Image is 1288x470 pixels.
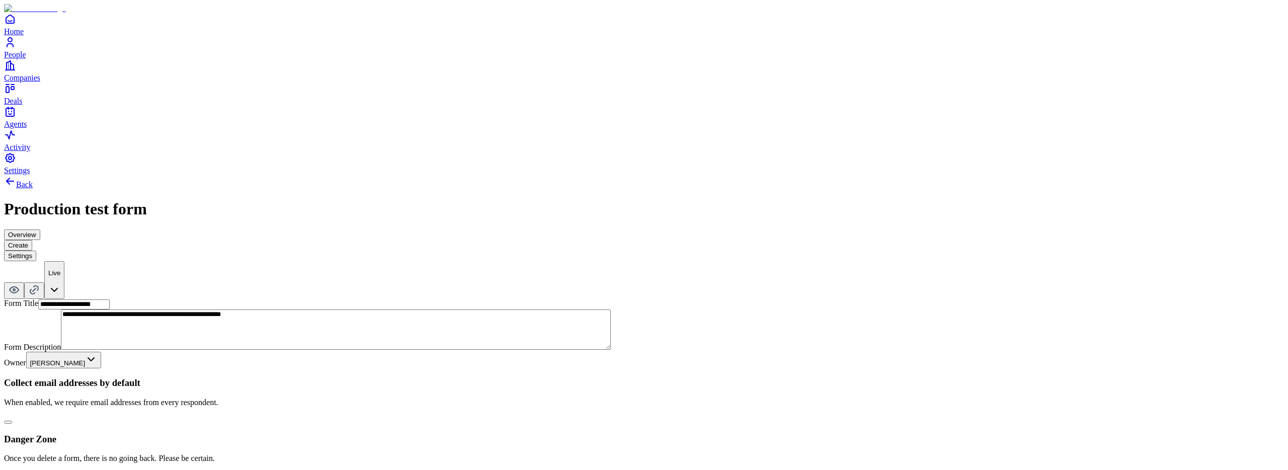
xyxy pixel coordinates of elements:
span: Activity [4,143,30,151]
a: Agents [4,106,1284,128]
img: Item Brain Logo [4,4,66,13]
a: People [4,36,1284,59]
span: Companies [4,73,40,82]
label: Form Title [4,299,38,307]
span: Settings [4,166,30,175]
a: Companies [4,59,1284,82]
a: Back [4,180,33,189]
button: Create [4,240,32,251]
a: Home [4,13,1284,36]
h3: Collect email addresses by default [4,377,1284,388]
span: People [4,50,26,59]
span: Home [4,27,24,36]
button: Settings [4,251,36,261]
h3: Danger Zone [4,434,1284,445]
p: Once you delete a form, there is no going back. Please be certain. [4,454,1284,463]
h1: Production test form [4,200,1284,218]
a: Deals [4,83,1284,105]
p: When enabled, we require email addresses from every respondent. [4,398,1284,407]
a: Activity [4,129,1284,151]
label: Form Description [4,343,61,351]
a: Settings [4,152,1284,175]
label: Owner [4,358,26,367]
span: Deals [4,97,22,105]
button: Overview [4,229,40,240]
span: Agents [4,120,27,128]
